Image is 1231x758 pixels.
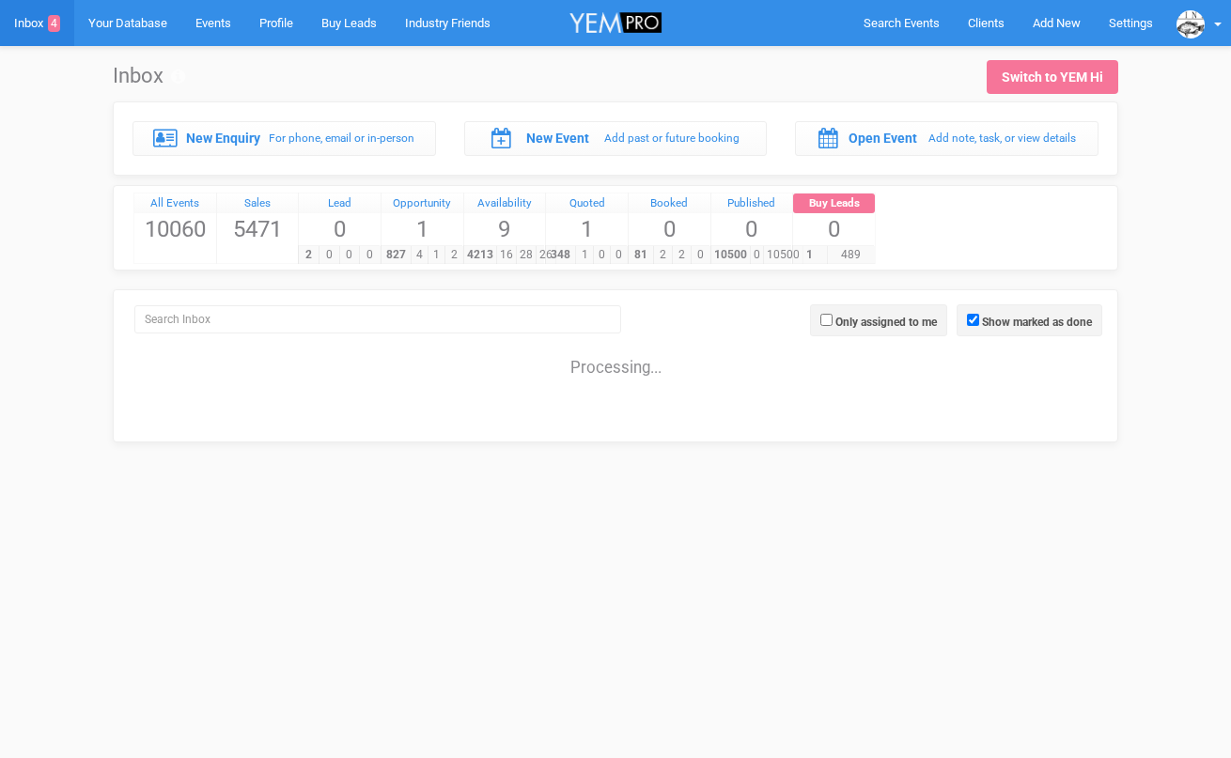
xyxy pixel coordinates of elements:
[711,213,793,245] span: 0
[1176,10,1205,39] img: data
[536,246,556,264] span: 26
[134,193,216,214] a: All Events
[795,121,1099,155] a: Open Event Add note, task, or view details
[593,246,611,264] span: 0
[987,60,1118,94] a: Switch to YEM Hi
[710,246,751,264] span: 10500
[217,193,299,214] a: Sales
[691,246,710,264] span: 0
[1033,16,1081,30] span: Add New
[186,129,260,147] label: New Enquiry
[792,246,827,264] span: 1
[411,246,429,264] span: 4
[48,15,60,32] span: 4
[628,246,654,264] span: 81
[526,129,589,147] label: New Event
[496,246,517,264] span: 16
[575,246,593,264] span: 1
[464,121,768,155] a: New Event Add past or future booking
[381,246,412,264] span: 827
[711,193,793,214] a: Published
[339,246,361,264] span: 0
[319,246,340,264] span: 0
[382,193,463,214] a: Opportunity
[629,193,710,214] a: Booked
[132,121,436,155] a: New Enquiry For phone, email or in-person
[463,246,497,264] span: 4213
[118,338,1113,376] div: Processing...
[464,193,546,214] a: Availability
[629,213,710,245] span: 0
[604,131,740,145] small: Add past or future booking
[134,213,216,245] span: 10060
[428,246,445,264] span: 1
[750,246,764,264] span: 0
[546,193,628,214] a: Quoted
[299,193,381,214] a: Lead
[217,213,299,245] span: 5471
[546,213,628,245] span: 1
[299,213,381,245] span: 0
[134,305,621,333] input: Search Inbox
[653,246,673,264] span: 2
[444,246,462,264] span: 2
[269,131,414,145] small: For phone, email or in-person
[835,314,937,331] label: Only assigned to me
[1002,68,1103,86] div: Switch to YEM Hi
[849,129,917,147] label: Open Event
[610,246,628,264] span: 0
[928,131,1076,145] small: Add note, task, or view details
[763,246,803,264] span: 10500
[113,65,185,87] h1: Inbox
[382,213,463,245] span: 1
[968,16,1005,30] span: Clients
[464,213,546,245] span: 9
[864,16,940,30] span: Search Events
[545,246,576,264] span: 348
[672,246,692,264] span: 2
[359,246,381,264] span: 0
[516,246,537,264] span: 28
[298,246,319,264] span: 2
[793,193,875,214] a: Buy Leads
[827,246,875,264] span: 489
[793,213,875,245] span: 0
[982,314,1092,331] label: Show marked as done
